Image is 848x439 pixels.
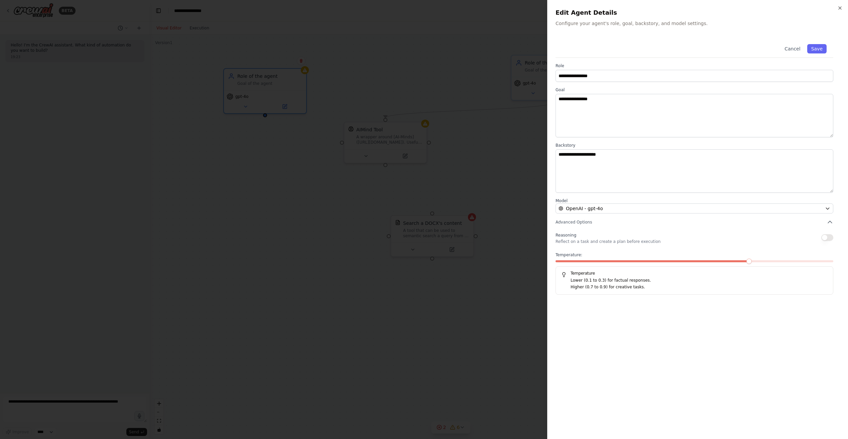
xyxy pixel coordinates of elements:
button: OpenAI - gpt-4o [556,203,833,213]
span: Reasoning [556,233,576,238]
label: Goal [556,87,833,93]
p: Lower (0.1 to 0.3) for factual responses. [571,277,828,284]
button: Cancel [780,44,804,53]
p: Higher (0.7 to 0.9) for creative tasks. [571,284,828,291]
label: Backstory [556,143,833,148]
p: Configure your agent's role, goal, backstory, and model settings. [556,20,840,27]
h2: Edit Agent Details [556,8,840,17]
button: Advanced Options [556,219,833,226]
p: Reflect on a task and create a plan before execution [556,239,660,244]
span: OpenAI - gpt-4o [566,205,603,212]
h5: Temperature [561,271,828,276]
button: Save [807,44,827,53]
label: Model [556,198,833,203]
label: Role [556,63,833,68]
span: Temperature: [556,252,582,258]
span: Advanced Options [556,219,592,225]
